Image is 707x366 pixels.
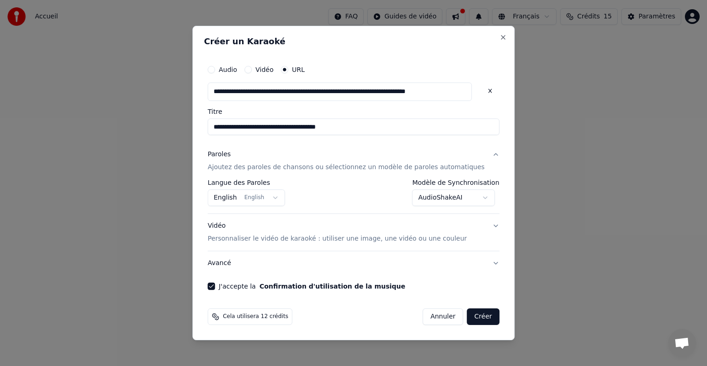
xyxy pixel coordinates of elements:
[208,179,499,213] div: ParolesAjoutez des paroles de chansons ou sélectionnez un modèle de paroles automatiques
[223,313,288,320] span: Cela utilisera 12 crédits
[204,37,503,46] h2: Créer un Karaoké
[292,66,305,73] label: URL
[208,251,499,275] button: Avancé
[208,221,467,243] div: Vidéo
[208,108,499,115] label: Titre
[208,163,485,172] p: Ajoutez des paroles de chansons ou sélectionnez un modèle de paroles automatiques
[467,308,499,325] button: Créer
[423,308,463,325] button: Annuler
[208,142,499,179] button: ParolesAjoutez des paroles de chansons ou sélectionnez un modèle de paroles automatiques
[412,179,499,186] label: Modèle de Synchronisation
[219,66,237,73] label: Audio
[208,179,285,186] label: Langue des Paroles
[208,234,467,243] p: Personnaliser le vidéo de karaoké : utiliser une image, une vidéo ou une couleur
[255,66,273,73] label: Vidéo
[208,150,231,159] div: Paroles
[260,283,406,289] button: J'accepte la
[208,214,499,251] button: VidéoPersonnaliser le vidéo de karaoké : utiliser une image, une vidéo ou une couleur
[219,283,405,289] label: J'accepte la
